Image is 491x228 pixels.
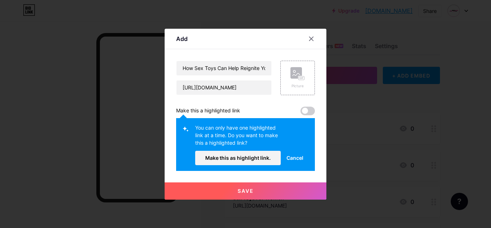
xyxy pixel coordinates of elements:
span: Make this as highlight link. [205,155,271,161]
input: Title [176,61,271,75]
button: Cancel [281,151,309,165]
div: Picture [290,83,305,89]
div: Make this a highlighted link [176,107,240,115]
div: Add [176,34,188,43]
input: URL [176,80,271,95]
span: Save [238,188,254,194]
span: Cancel [286,154,303,162]
button: Save [165,182,326,200]
div: You can only have one highlighted link at a time. Do you want to make this a highlighted link? [195,124,281,151]
button: Make this as highlight link. [195,151,281,165]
